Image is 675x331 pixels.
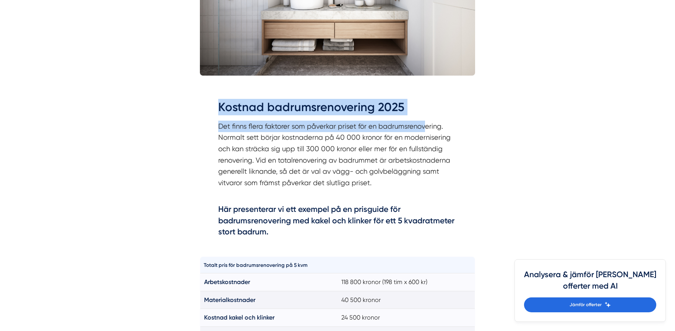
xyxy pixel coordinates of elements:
h2: Kostnad badrumsrenovering 2025 [218,99,457,120]
td: 24 500 kronor [337,309,475,326]
strong: Materialkostnader [204,296,255,304]
strong: Arbetskostnader [204,278,250,286]
td: 118 800 kronor (198 tim x 600 kr) [337,273,475,291]
th: Totalt pris för badrumsrenovering på 5 kvm [200,257,338,273]
p: Det finns flera faktorer som påverkar priset för en badrumsrenovering. Normalt sett börjar kostna... [218,121,457,200]
span: Jämför offerter [570,301,602,308]
h4: Analysera & jämför [PERSON_NAME] offerter med AI [524,269,656,297]
strong: Kostnad kakel och klinker [204,314,274,321]
td: 40 500 kronor [337,291,475,308]
h4: Här presenterar vi ett exempel på en prisguide för badrumsrenovering med kakel och klinker för et... [218,203,457,240]
a: Jämför offerter [524,297,656,312]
